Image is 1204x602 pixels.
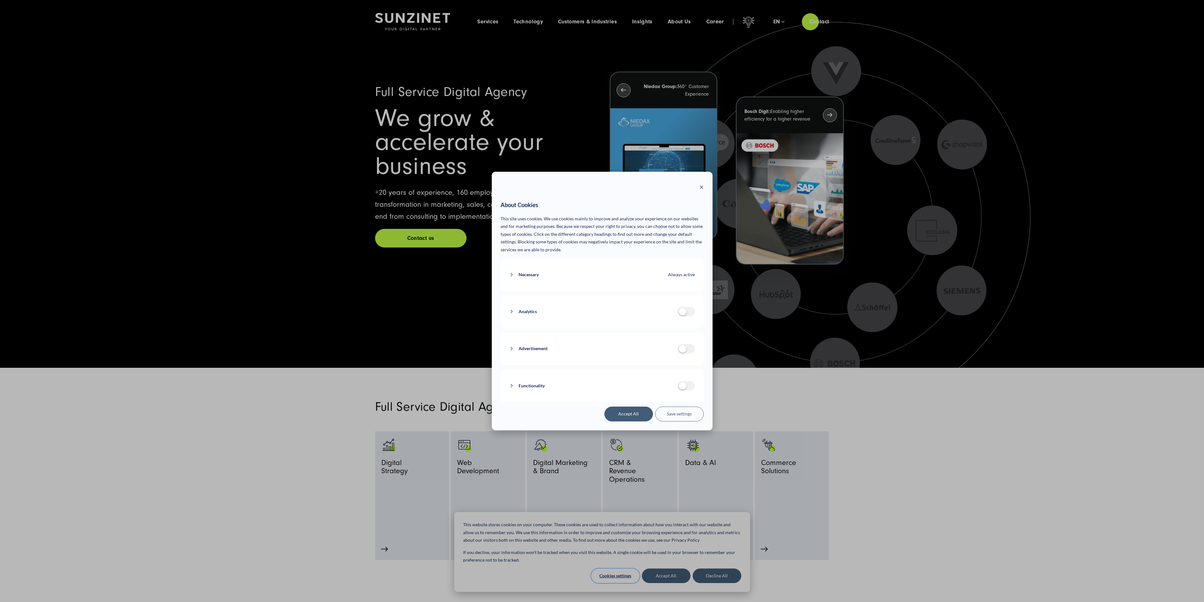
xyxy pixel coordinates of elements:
button: Close modal [699,181,704,195]
span: Always active [668,271,695,279]
span: Functionality [519,382,545,390]
button: Functionality [509,378,678,393]
span: About Cookies [501,200,538,210]
span: Analytics [519,308,537,316]
button: Accept All [604,407,653,421]
button: Advertisement [509,342,678,356]
button: Necessary [509,267,668,282]
p: This site uses cookies. We use cookies mainly to improve and analyze your experience on our websi... [501,215,704,254]
span: Necessary [519,271,539,279]
button: Analytics [509,304,678,319]
span: Advertisement [519,345,548,353]
button: Save settings [655,407,704,421]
